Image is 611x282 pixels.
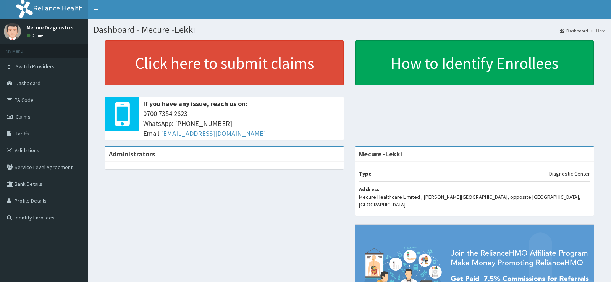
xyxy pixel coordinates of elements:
[16,113,31,120] span: Claims
[560,27,588,34] a: Dashboard
[27,25,74,30] p: Mecure Diagnostics
[359,193,590,208] p: Mecure Healthcare Limited , [PERSON_NAME][GEOGRAPHIC_DATA], opposite [GEOGRAPHIC_DATA], [GEOGRAPH...
[143,109,340,138] span: 0700 7354 2623 WhatsApp: [PHONE_NUMBER] Email:
[143,99,247,108] b: If you have any issue, reach us on:
[589,27,605,34] li: Here
[359,186,380,193] b: Address
[359,150,402,158] strong: Mecure -Lekki
[27,33,45,38] a: Online
[94,25,605,35] h1: Dashboard - Mecure -Lekki
[109,150,155,158] b: Administrators
[359,170,372,177] b: Type
[549,170,590,177] p: Diagnostic Center
[4,23,21,40] img: User Image
[16,63,55,70] span: Switch Providers
[16,80,40,87] span: Dashboard
[16,130,29,137] span: Tariffs
[105,40,344,85] a: Click here to submit claims
[355,40,594,85] a: How to Identify Enrollees
[161,129,266,138] a: [EMAIL_ADDRESS][DOMAIN_NAME]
